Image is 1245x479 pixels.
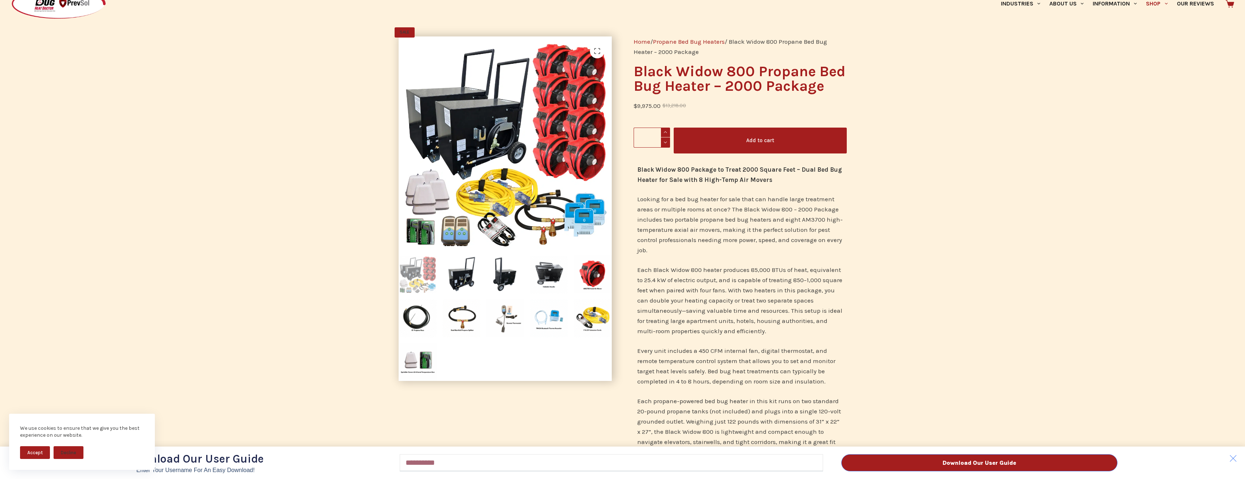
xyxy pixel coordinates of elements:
[841,454,1117,471] button: Download Our User Guide
[943,460,1016,466] span: Download Our User Guide
[20,446,50,459] button: Accept
[54,446,83,459] button: Decline
[128,452,264,466] span: Download Our User Guide
[20,425,144,439] div: We use cookies to ensure that we give you the best experience on our website.
[128,467,264,473] p: Enter Your Username for an Easy Download!
[6,3,28,25] button: Open LiveChat chat widget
